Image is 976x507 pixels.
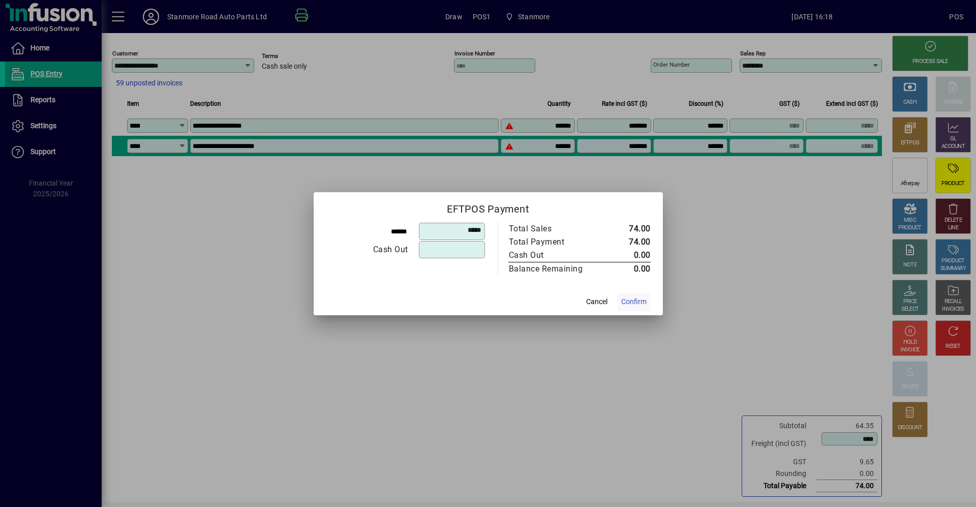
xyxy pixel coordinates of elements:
span: Cancel [586,296,607,307]
td: 0.00 [604,249,651,262]
td: 74.00 [604,235,651,249]
span: Confirm [621,296,647,307]
div: Cash Out [326,244,408,256]
div: Balance Remaining [509,263,594,275]
td: Total Payment [508,235,604,249]
td: 74.00 [604,222,651,235]
button: Confirm [617,293,651,311]
h2: EFTPOS Payment [314,192,663,222]
td: 0.00 [604,262,651,276]
button: Cancel [581,293,613,311]
td: Total Sales [508,222,604,235]
div: Cash Out [509,249,594,261]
